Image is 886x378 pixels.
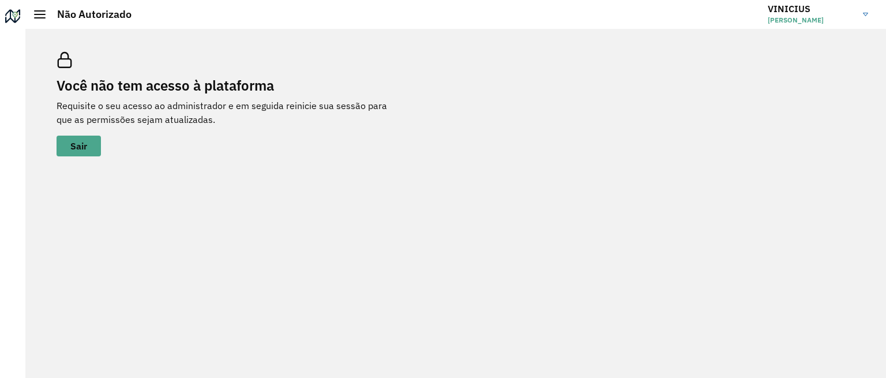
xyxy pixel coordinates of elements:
h2: Não Autorizado [46,8,132,21]
p: Requisite o seu acesso ao administrador e em seguida reinicie sua sessão para que as permissões s... [57,99,403,126]
span: Sair [70,141,87,151]
button: button [57,136,101,156]
h2: Você não tem acesso à plataforma [57,77,403,94]
h3: VINICIUS [768,3,854,14]
span: [PERSON_NAME] [768,15,854,25]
